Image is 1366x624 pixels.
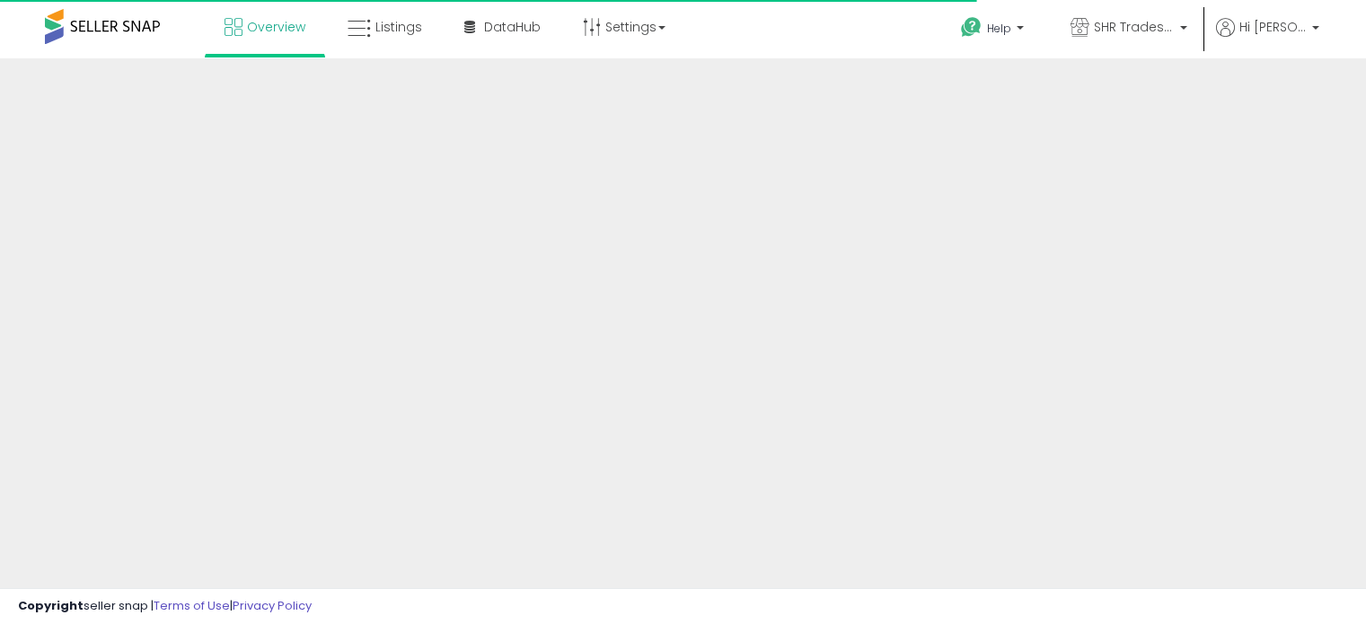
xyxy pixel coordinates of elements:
span: Hi [PERSON_NAME] [1239,18,1307,36]
a: Privacy Policy [233,597,312,614]
strong: Copyright [18,597,84,614]
a: Help [947,3,1042,58]
a: Terms of Use [154,597,230,614]
i: Get Help [960,16,983,39]
span: SHR Trades LLC [1094,18,1175,36]
a: Hi [PERSON_NAME] [1216,18,1319,58]
span: DataHub [484,18,541,36]
span: Overview [247,18,305,36]
span: Help [987,21,1011,36]
span: Listings [375,18,422,36]
div: seller snap | | [18,598,312,615]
